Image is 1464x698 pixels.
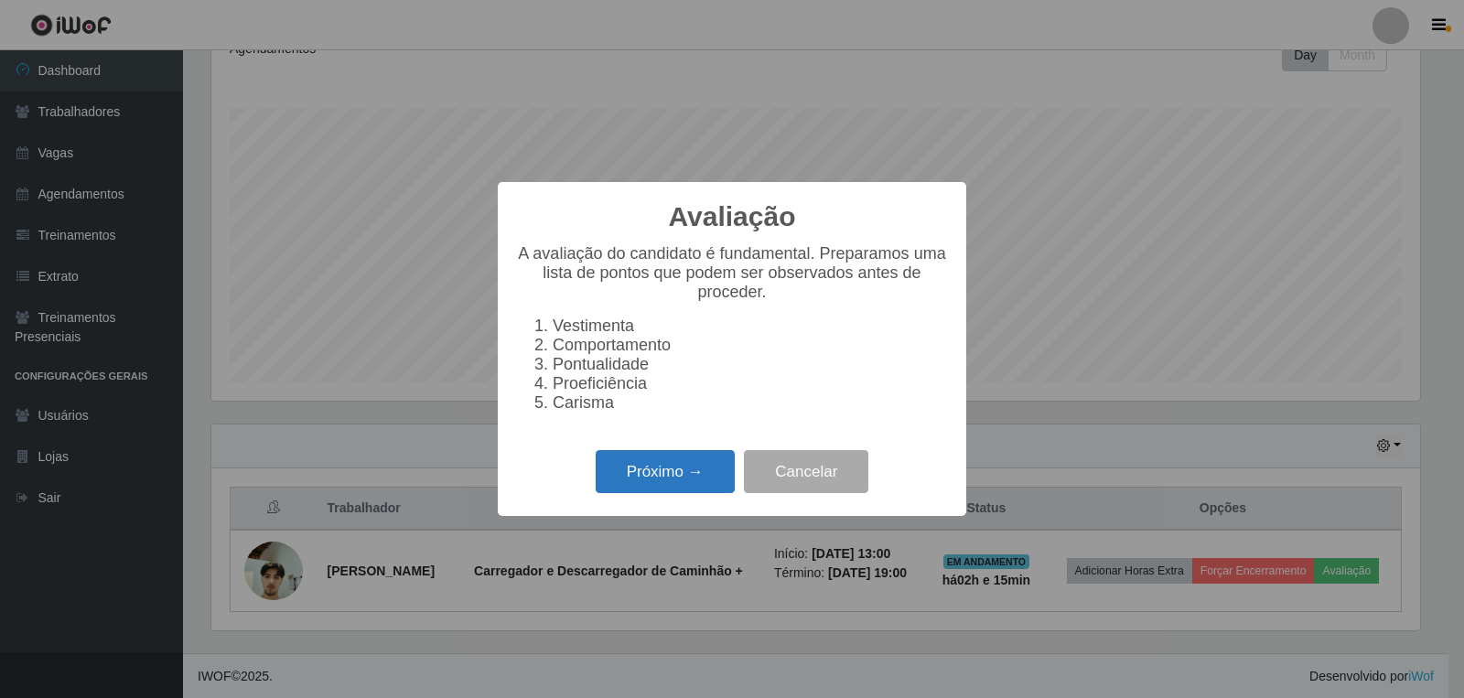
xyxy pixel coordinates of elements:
li: Vestimenta [553,317,948,336]
button: Próximo → [596,450,735,493]
li: Proeficiência [553,374,948,393]
button: Cancelar [744,450,868,493]
li: Carisma [553,393,948,413]
li: Comportamento [553,336,948,355]
li: Pontualidade [553,355,948,374]
p: A avaliação do candidato é fundamental. Preparamos uma lista de pontos que podem ser observados a... [516,244,948,302]
h2: Avaliação [669,200,796,233]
